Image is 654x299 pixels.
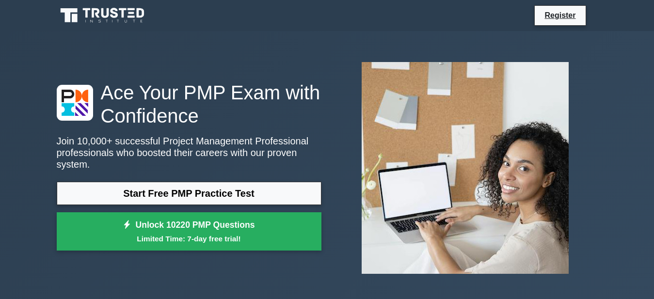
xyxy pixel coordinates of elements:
[57,182,321,205] a: Start Free PMP Practice Test
[57,81,321,127] h1: Ace Your PMP Exam with Confidence
[57,212,321,251] a: Unlock 10220 PMP QuestionsLimited Time: 7-day free trial!
[69,233,309,244] small: Limited Time: 7-day free trial!
[539,9,581,21] a: Register
[57,135,321,170] p: Join 10,000+ successful Project Management Professional professionals who boosted their careers w...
